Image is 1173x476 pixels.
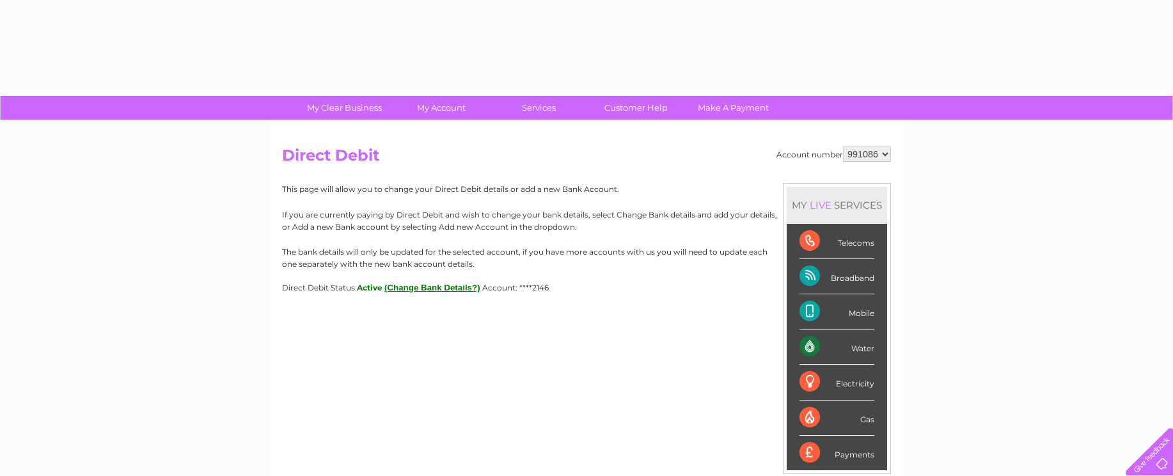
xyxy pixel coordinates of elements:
h2: Direct Debit [282,147,891,171]
p: If you are currently paying by Direct Debit and wish to change your bank details, select Change B... [282,209,891,233]
div: Electricity [799,365,874,400]
div: Mobile [799,294,874,329]
p: This page will allow you to change your Direct Debit details or add a new Bank Account. [282,183,891,195]
div: Payments [799,436,874,470]
a: Services [486,96,592,120]
div: Water [799,329,874,365]
a: My Account [389,96,494,120]
div: Gas [799,401,874,436]
div: Telecoms [799,224,874,259]
div: Direct Debit Status: [282,283,891,292]
span: Active [357,283,382,292]
div: Account number [776,147,891,162]
a: My Clear Business [292,96,397,120]
a: Make A Payment [681,96,786,120]
div: Broadband [799,259,874,294]
a: Customer Help [583,96,689,120]
div: MY SERVICES [787,187,887,223]
p: The bank details will only be updated for the selected account, if you have more accounts with us... [282,246,891,270]
button: (Change Bank Details?) [384,283,480,292]
div: LIVE [807,199,834,211]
